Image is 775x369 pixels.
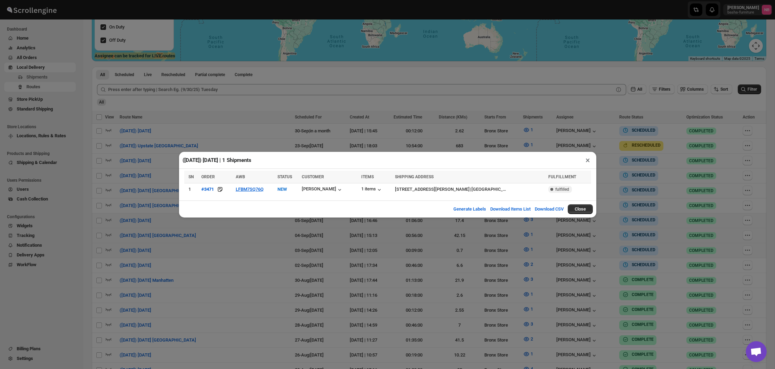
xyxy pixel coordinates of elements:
button: Download CSV [531,202,568,216]
h2: ([DATE]) [DATE] | 1 Shipments [183,157,251,164]
button: Generate Labels [449,202,490,216]
button: LFBM7SQ76Q [236,187,264,192]
span: SN [188,174,194,179]
span: ORDER [201,174,215,179]
button: × [583,155,593,165]
span: fulfilled [555,187,569,192]
span: FULFILLMENT [548,174,576,179]
span: ITEMS [361,174,374,179]
div: [STREET_ADDRESS][PERSON_NAME] [395,186,470,193]
span: AWB [236,174,245,179]
span: NEW [277,187,287,192]
button: [PERSON_NAME] [302,186,343,193]
div: | [395,186,544,193]
div: #3471 [201,187,214,192]
button: Close [568,204,593,214]
td: 1 [184,183,199,195]
a: Open chat [746,341,767,362]
div: [GEOGRAPHIC_DATA] [471,186,508,193]
button: Download Items List [486,202,535,216]
span: SHIPPING ADDRESS [395,174,434,179]
button: #3471 [201,186,214,193]
span: STATUS [277,174,292,179]
span: CUSTOMER [302,174,324,179]
button: 1 items [361,186,383,193]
